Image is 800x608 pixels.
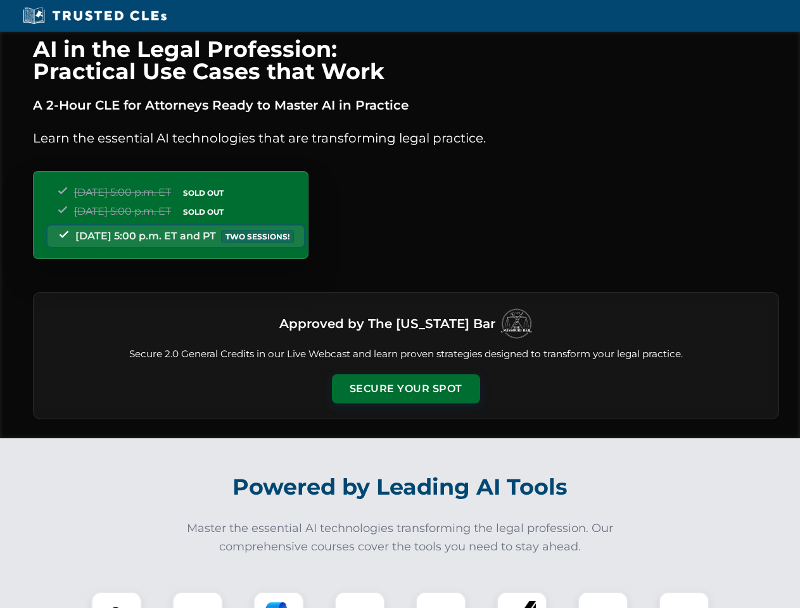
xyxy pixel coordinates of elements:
[179,186,228,199] span: SOLD OUT
[33,128,779,148] p: Learn the essential AI technologies that are transforming legal practice.
[74,186,171,198] span: [DATE] 5:00 p.m. ET
[74,205,171,217] span: [DATE] 5:00 p.m. ET
[33,38,779,82] h1: AI in the Legal Profession: Practical Use Cases that Work
[33,95,779,115] p: A 2-Hour CLE for Attorneys Ready to Master AI in Practice
[332,374,480,403] button: Secure Your Spot
[179,205,228,218] span: SOLD OUT
[500,308,532,339] img: Logo
[19,6,170,25] img: Trusted CLEs
[279,312,495,335] h3: Approved by The [US_STATE] Bar
[49,465,751,509] h2: Powered by Leading AI Tools
[179,519,622,556] p: Master the essential AI technologies transforming the legal profession. Our comprehensive courses...
[49,347,763,362] p: Secure 2.0 General Credits in our Live Webcast and learn proven strategies designed to transform ...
